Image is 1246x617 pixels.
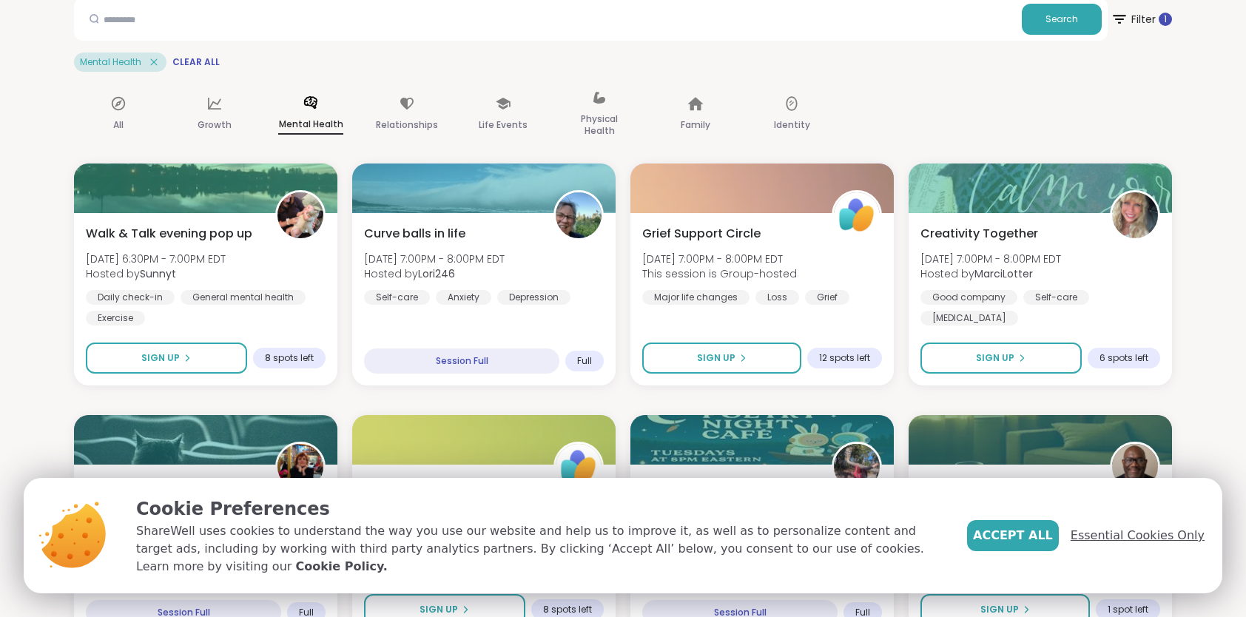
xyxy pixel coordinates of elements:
span: 8 spots left [265,352,314,364]
div: [MEDICAL_DATA] [920,311,1018,326]
span: 1 [1164,13,1167,26]
img: anchor [834,444,880,490]
img: JonathanT [1112,444,1158,490]
p: Family [681,116,710,134]
span: Essential Cookies Only [1071,527,1205,544]
span: [DATE] 7:00PM - 8:00PM EDT [642,252,797,266]
div: Anxiety [436,290,491,305]
span: Grief Support Circle [642,225,761,243]
div: General mental health [181,290,306,305]
button: Accept All [967,520,1059,551]
img: ShareWell [834,192,880,238]
span: Accept All [973,527,1053,544]
b: Lori246 [418,266,455,281]
span: Sign Up [141,351,180,365]
div: Self-care [364,290,430,305]
p: ShareWell uses cookies to understand the way you use our website and help us to improve it, as we... [136,522,943,576]
div: Daily check-in [86,290,175,305]
button: Sign Up [920,343,1082,374]
span: 12 spots left [819,352,870,364]
img: Judy [277,444,323,490]
span: 1 spot left [1108,604,1148,616]
span: Sign Up [976,351,1014,365]
span: Creativity Together [920,225,1038,243]
b: MarciLotter [974,266,1033,281]
button: Sign Up [642,343,801,374]
div: Grief [805,290,849,305]
img: Lori246 [556,192,602,238]
span: Poetry Night Café [642,476,748,494]
span: Hosted by [364,266,505,281]
a: Cookie Policy. [295,558,387,576]
div: Session Full [364,348,559,374]
span: [DATE] 7:00PM - 8:00PM EDT [920,252,1061,266]
span: Hosted by [86,266,226,281]
span: [DATE] 7:00PM - 8:00PM EDT [364,252,505,266]
span: Hosted by [920,266,1061,281]
p: Relationships [376,116,438,134]
p: All [113,116,124,134]
span: 6 spots left [1099,352,1148,364]
span: Depression Support Group [364,476,524,494]
p: Mental Health [278,115,343,135]
span: You Are Not Alone With This [920,476,1085,494]
div: Loss [755,290,799,305]
span: Walk & Talk evening pop up [86,225,252,243]
p: Life Events [479,116,528,134]
p: Growth [198,116,232,134]
div: Exercise [86,311,145,326]
p: Cookie Preferences [136,496,943,522]
span: 8 spots left [543,604,592,616]
span: Sign Up [697,351,735,365]
span: [DATE] 6:30PM - 7:00PM EDT [86,252,226,266]
span: Curve balls in life [364,225,465,243]
div: Self-care [1023,290,1089,305]
span: Filter [1111,1,1172,37]
span: Search [1045,13,1078,26]
span: Full [577,355,592,367]
span: Sign Up [420,603,458,616]
div: Good company [920,290,1017,305]
span: Sign Up [980,603,1019,616]
button: Sign Up [86,343,247,374]
button: Search [1022,4,1102,35]
div: Depression [497,290,570,305]
span: Coping with Loneliness Together [86,476,259,512]
b: Sunnyt [140,266,176,281]
span: Clear All [172,56,220,68]
p: Identity [774,116,810,134]
img: MarciLotter [1112,192,1158,238]
span: This session is Group-hosted [642,266,797,281]
p: Physical Health [567,110,632,140]
img: ShareWell [556,444,602,490]
img: Sunnyt [277,192,323,238]
div: Major life changes [642,290,750,305]
span: Mental Health [80,56,141,68]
